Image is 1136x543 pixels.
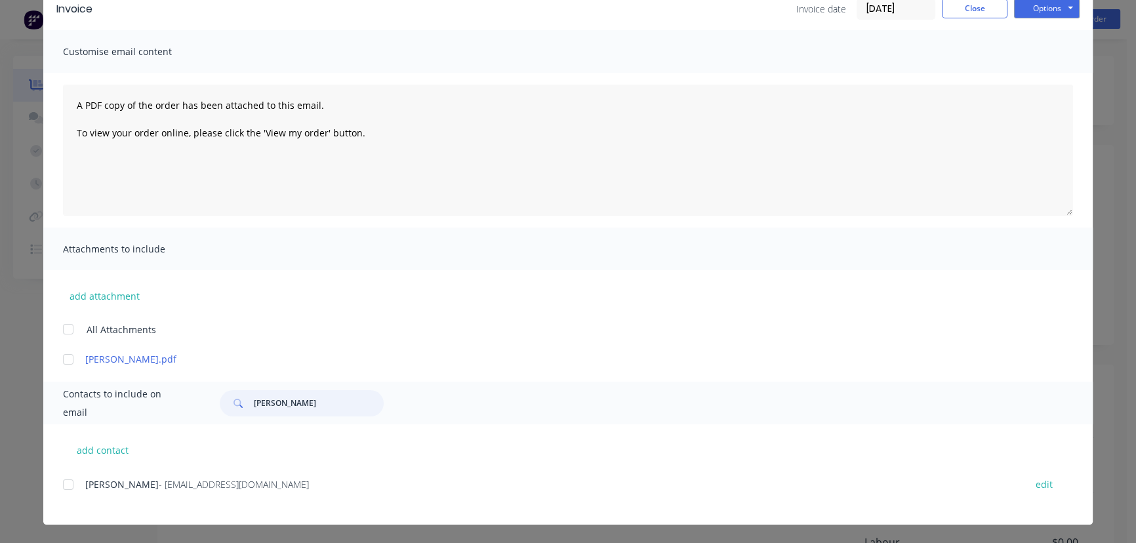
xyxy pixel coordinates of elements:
input: Search... [254,390,384,416]
button: edit [1028,475,1061,493]
button: add contact [63,440,142,460]
span: Invoice date [796,2,846,16]
span: Contacts to include on email [63,385,187,422]
textarea: A PDF copy of the order has been attached to this email. To view your order online, please click ... [63,85,1073,216]
div: Invoice [56,1,92,17]
span: Attachments to include [63,240,207,258]
span: All Attachments [87,323,156,336]
span: - [EMAIL_ADDRESS][DOMAIN_NAME] [159,478,309,491]
a: [PERSON_NAME].pdf [85,352,1012,366]
span: [PERSON_NAME] [85,478,159,491]
span: Customise email content [63,43,207,61]
button: add attachment [63,286,146,306]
